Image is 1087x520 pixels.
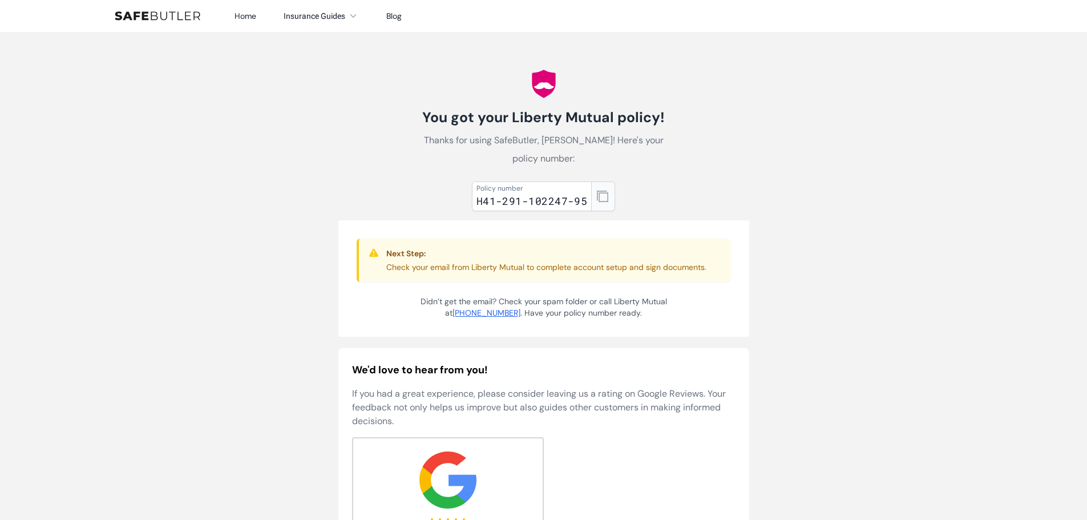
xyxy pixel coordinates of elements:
img: google.svg [419,452,476,509]
div: H41-291-102247-95 [476,193,588,209]
h3: Next Step: [386,248,706,259]
button: Insurance Guides [284,9,359,23]
p: If you had a great experience, please consider leaving us a rating on Google Reviews. Your feedba... [352,387,736,428]
a: Blog [386,11,402,21]
p: Didn’t get the email? Check your spam folder or call Liberty Mutual at . Have your policy number ... [416,296,672,319]
h2: We'd love to hear from you! [352,362,736,378]
a: [PHONE_NUMBER] [452,308,520,318]
a: Home [235,11,256,21]
div: Policy number [476,184,588,193]
p: Thanks for using SafeButler, [PERSON_NAME]! Here's your policy number: [416,131,672,168]
p: Check your email from Liberty Mutual to complete account setup and sign documents. [386,261,706,273]
img: SafeButler Text Logo [115,11,200,21]
h1: You got your Liberty Mutual policy! [416,108,672,127]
